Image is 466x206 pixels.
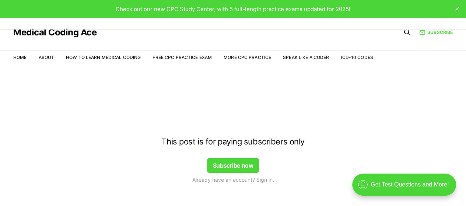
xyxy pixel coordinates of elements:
a: Subscribe [419,29,453,36]
a: Medical Coding Ace [13,28,97,37]
button: Subscribe now [207,158,259,173]
span: Check out our new CPC Study Center, with 5 full-length practice exams updated for 2025! [116,6,350,13]
span: Already have an account? Sign in. [192,176,274,184]
h4: This post is for paying subscribers only [101,137,366,146]
button: close [451,3,463,15]
iframe: portal-trigger [346,170,466,206]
